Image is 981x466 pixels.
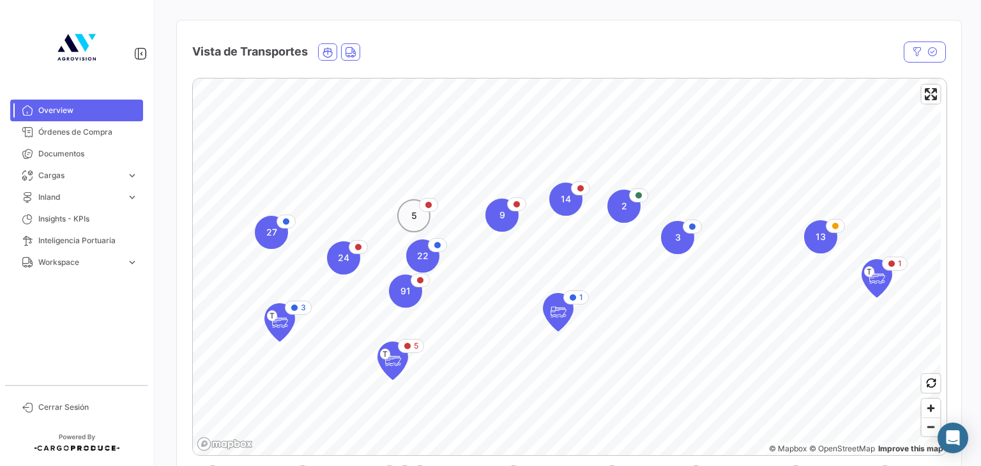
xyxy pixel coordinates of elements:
[126,170,138,181] span: expand_more
[338,252,349,264] span: 24
[126,192,138,203] span: expand_more
[10,100,143,121] a: Overview
[38,235,138,246] span: Inteligencia Portuaria
[485,199,519,232] div: Map marker
[878,444,943,453] a: Map feedback
[255,216,288,249] div: Map marker
[499,209,505,222] span: 9
[561,193,571,206] span: 14
[411,209,417,222] span: 5
[126,257,138,268] span: expand_more
[192,43,308,61] h4: Vista de Transportes
[45,15,109,79] img: 4b7f8542-3a82-4138-a362-aafd166d3a59.jpg
[10,208,143,230] a: Insights - KPIs
[922,85,940,103] button: Enter fullscreen
[10,230,143,252] a: Inteligencia Portuaria
[579,292,583,303] span: 1
[38,105,138,116] span: Overview
[267,310,277,321] span: T
[10,121,143,143] a: Órdenes de Compra
[38,148,138,160] span: Documentos
[38,402,138,413] span: Cerrar Sesión
[804,220,837,253] div: Map marker
[400,285,411,297] span: 91
[380,349,390,359] span: T
[266,226,277,239] span: 27
[661,221,694,254] div: Map marker
[38,192,121,203] span: Inland
[862,259,892,297] div: Map marker
[38,213,138,225] span: Insights - KPIs
[319,44,337,60] button: Ocean
[417,250,429,262] span: 22
[675,231,681,244] span: 3
[10,143,143,165] a: Documentos
[377,342,408,380] div: Map marker
[38,257,121,268] span: Workspace
[816,230,826,243] span: 13
[864,266,874,277] span: T
[769,444,807,453] a: Mapbox
[406,239,439,273] div: Map marker
[264,303,295,342] div: Map marker
[607,190,641,223] div: Map marker
[197,437,253,451] a: Mapbox logo
[809,444,875,453] a: OpenStreetMap
[389,274,422,308] div: Map marker
[301,302,306,313] span: 3
[543,293,574,331] div: Map marker
[414,340,418,352] span: 5
[193,79,941,456] canvas: Map
[327,241,360,274] div: Map marker
[38,126,138,138] span: Órdenes de Compra
[922,417,940,436] button: Zoom out
[922,399,940,417] button: Zoom in
[938,423,968,453] div: Abrir Intercom Messenger
[397,199,430,232] div: Map marker
[621,200,627,213] span: 2
[549,183,582,216] div: Map marker
[38,170,121,181] span: Cargas
[898,258,902,269] span: 1
[342,44,360,60] button: Land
